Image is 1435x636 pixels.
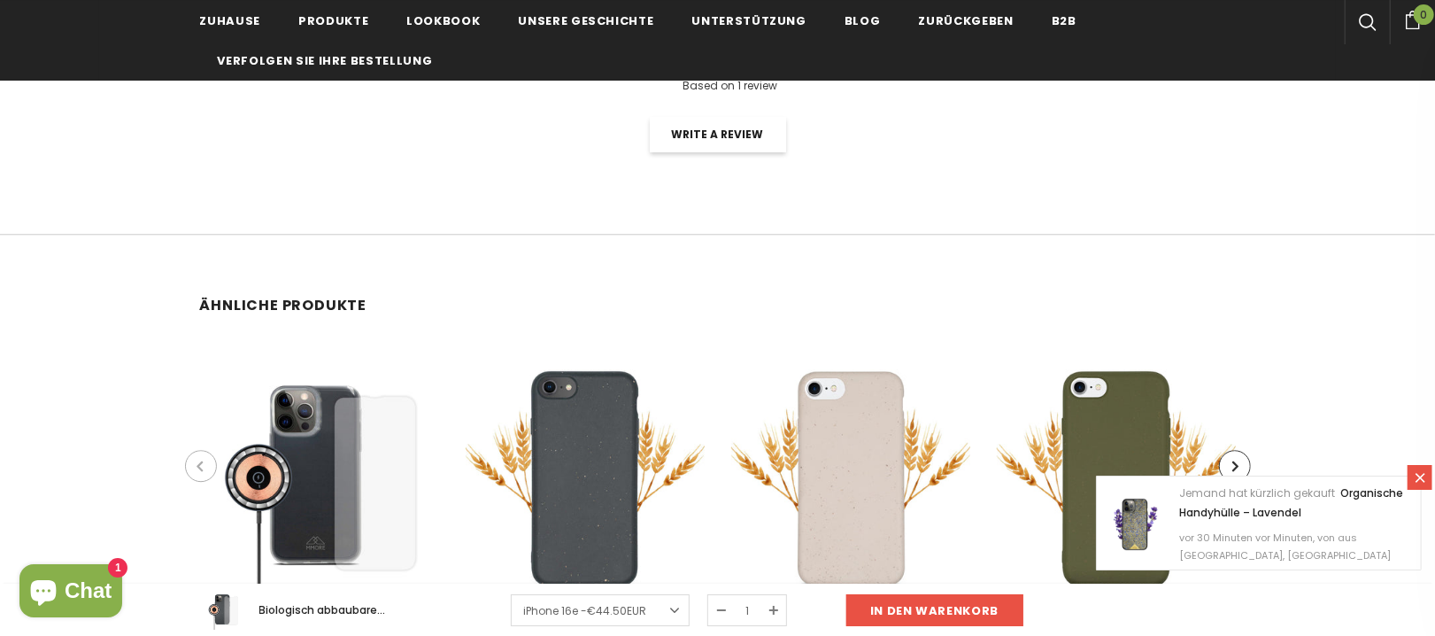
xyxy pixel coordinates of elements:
[218,52,433,69] span: Verfolgen Sie Ihre Bestellung
[1179,485,1335,500] span: Jemand hat kürzlich gekauft
[587,603,646,618] span: €44.50EUR
[218,40,433,80] a: Verfolgen Sie Ihre Bestellung
[1414,4,1434,25] span: 0
[683,78,777,93] span: Based on 1 review
[200,12,261,29] span: Zuhause
[511,594,690,626] a: iPhone 16e -€44.50EUR
[518,12,653,29] span: Unsere Geschichte
[200,295,367,315] span: ÄHNLICHE PRODUKTE
[650,117,786,152] a: Write a review
[1052,12,1076,29] span: B2B
[298,12,368,29] span: Produkte
[845,12,881,29] span: Blog
[846,594,1023,626] input: in den warenkorb
[919,12,1014,29] span: Zurückgeben
[1390,8,1435,29] a: 0
[406,12,480,29] span: Lookbook
[1179,531,1391,562] span: vor 30 Minuten vor Minuten, von aus [GEOGRAPHIC_DATA], [GEOGRAPHIC_DATA]
[692,12,806,29] span: Unterstützung
[14,564,127,622] inbox-online-store-chat: Onlineshop-Chat von Shopify
[658,78,674,93] span: 5.0 of 5 stars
